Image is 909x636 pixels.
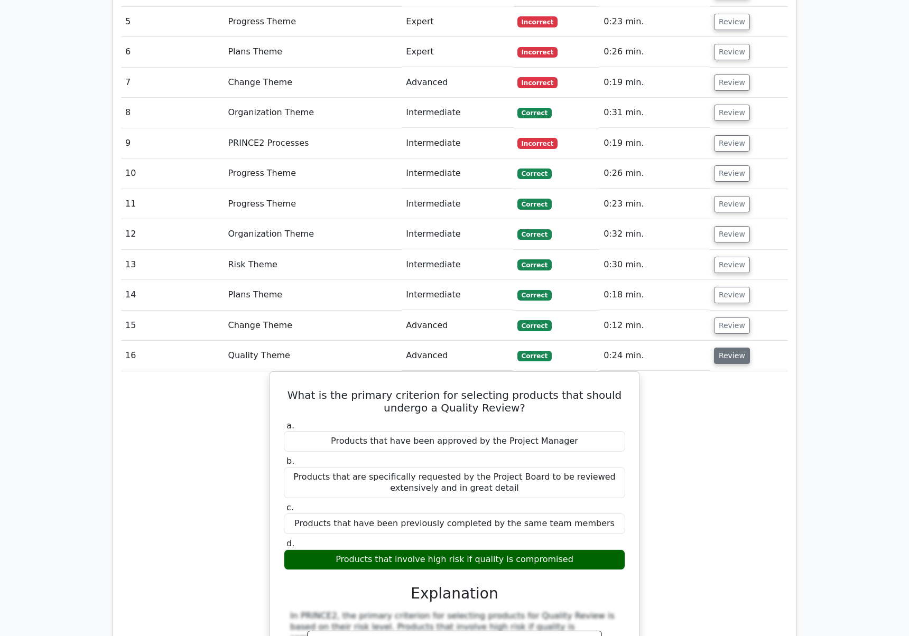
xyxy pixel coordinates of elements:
span: Incorrect [517,16,558,27]
td: 0:23 min. [599,7,710,37]
span: Correct [517,108,552,118]
td: 11 [121,189,224,219]
td: 7 [121,68,224,98]
h5: What is the primary criterion for selecting products that should undergo a Quality Review? [283,389,626,414]
button: Review [714,165,750,182]
td: 0:23 min. [599,189,710,219]
td: Progress Theme [224,158,402,189]
span: Correct [517,229,552,240]
td: Advanced [402,68,513,98]
td: 15 [121,311,224,341]
button: Review [714,196,750,212]
span: d. [286,538,294,548]
td: Progress Theme [224,7,402,37]
div: Products that have been previously completed by the same team members [284,513,625,534]
span: Incorrect [517,47,558,58]
h3: Explanation [290,585,619,603]
button: Review [714,226,750,242]
td: Intermediate [402,219,513,249]
span: Correct [517,199,552,209]
td: Risk Theme [224,250,402,280]
td: PRINCE2 Processes [224,128,402,158]
div: Products that are specifically requested by the Project Board to be reviewed extensively and in g... [284,467,625,499]
td: 0:24 min. [599,341,710,371]
td: Intermediate [402,128,513,158]
td: 0:19 min. [599,128,710,158]
td: Intermediate [402,280,513,310]
td: 0:18 min. [599,280,710,310]
td: Change Theme [224,311,402,341]
td: 0:32 min. [599,219,710,249]
td: Organization Theme [224,98,402,128]
span: Correct [517,351,552,361]
td: 14 [121,280,224,310]
td: 8 [121,98,224,128]
span: Incorrect [517,77,558,88]
div: Products that involve high risk if quality is compromised [284,549,625,570]
td: Intermediate [402,189,513,219]
span: c. [286,502,294,512]
span: Correct [517,169,552,179]
button: Review [714,105,750,121]
td: Quality Theme [224,341,402,371]
td: 10 [121,158,224,189]
td: Change Theme [224,68,402,98]
td: Plans Theme [224,280,402,310]
td: Advanced [402,341,513,371]
td: 0:26 min. [599,37,710,67]
td: 6 [121,37,224,67]
div: Products that have been approved by the Project Manager [284,431,625,452]
span: Correct [517,259,552,270]
td: 0:26 min. [599,158,710,189]
td: Intermediate [402,98,513,128]
td: 5 [121,7,224,37]
span: Incorrect [517,138,558,148]
td: 0:12 min. [599,311,710,341]
button: Review [714,44,750,60]
button: Review [714,287,750,303]
button: Review [714,14,750,30]
span: b. [286,456,294,466]
td: Intermediate [402,158,513,189]
button: Review [714,257,750,273]
td: Expert [402,37,513,67]
td: 0:30 min. [599,250,710,280]
button: Review [714,317,750,334]
span: a. [286,420,294,431]
td: 9 [121,128,224,158]
td: Advanced [402,311,513,341]
td: Expert [402,7,513,37]
td: 13 [121,250,224,280]
td: Intermediate [402,250,513,280]
td: Organization Theme [224,219,402,249]
span: Correct [517,290,552,301]
td: Plans Theme [224,37,402,67]
td: 16 [121,341,224,371]
td: 12 [121,219,224,249]
td: 0:19 min. [599,68,710,98]
td: 0:31 min. [599,98,710,128]
button: Review [714,135,750,152]
button: Review [714,74,750,91]
td: Progress Theme [224,189,402,219]
span: Correct [517,320,552,331]
button: Review [714,348,750,364]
